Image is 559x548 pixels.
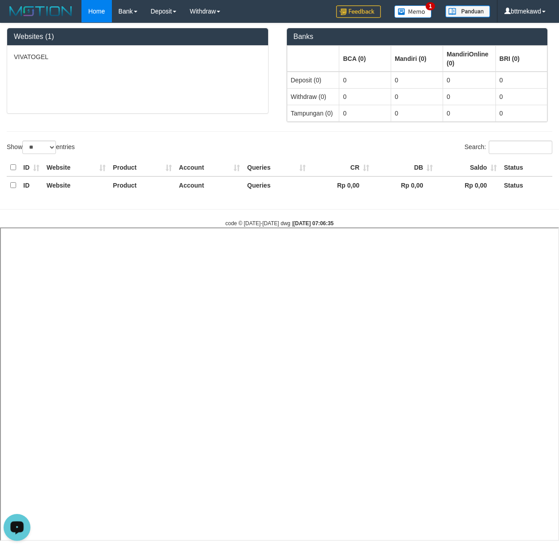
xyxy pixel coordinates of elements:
[489,141,552,154] input: Search:
[7,141,75,154] label: Show entries
[287,88,339,105] td: Withdraw (0)
[336,5,381,18] img: Feedback.jpg
[175,176,244,194] th: Account
[43,159,109,176] th: Website
[339,72,391,89] td: 0
[22,141,56,154] select: Showentries
[43,176,109,194] th: Website
[293,220,333,227] strong: [DATE] 07:06:35
[287,46,339,72] th: Group: activate to sort column ascending
[20,159,43,176] th: ID
[391,105,443,121] td: 0
[445,5,490,17] img: panduan.png
[394,5,432,18] img: Button%20Memo.svg
[7,4,75,18] img: MOTION_logo.png
[226,220,334,227] small: code © [DATE]-[DATE] dwg |
[339,46,391,72] th: Group: activate to sort column ascending
[391,88,443,105] td: 0
[14,33,261,41] h3: Websites (1)
[495,46,547,72] th: Group: activate to sort column ascending
[500,159,552,176] th: Status
[309,159,373,176] th: CR
[443,46,496,72] th: Group: activate to sort column ascending
[373,176,436,194] th: Rp 0,00
[339,105,391,121] td: 0
[14,52,261,61] p: VIVATOGEL
[243,159,309,176] th: Queries
[309,176,373,194] th: Rp 0,00
[287,105,339,121] td: Tampungan (0)
[495,105,547,121] td: 0
[243,176,309,194] th: Queries
[391,46,443,72] th: Group: activate to sort column ascending
[4,4,30,30] button: Open LiveChat chat widget
[20,176,43,194] th: ID
[339,88,391,105] td: 0
[500,176,552,194] th: Status
[443,105,496,121] td: 0
[465,141,552,154] label: Search:
[443,88,496,105] td: 0
[373,159,436,176] th: DB
[443,72,496,89] td: 0
[495,88,547,105] td: 0
[287,72,339,89] td: Deposit (0)
[294,33,541,41] h3: Banks
[109,176,175,194] th: Product
[109,159,175,176] th: Product
[495,72,547,89] td: 0
[436,176,500,194] th: Rp 0,00
[391,72,443,89] td: 0
[426,2,435,10] span: 1
[436,159,500,176] th: Saldo
[175,159,244,176] th: Account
